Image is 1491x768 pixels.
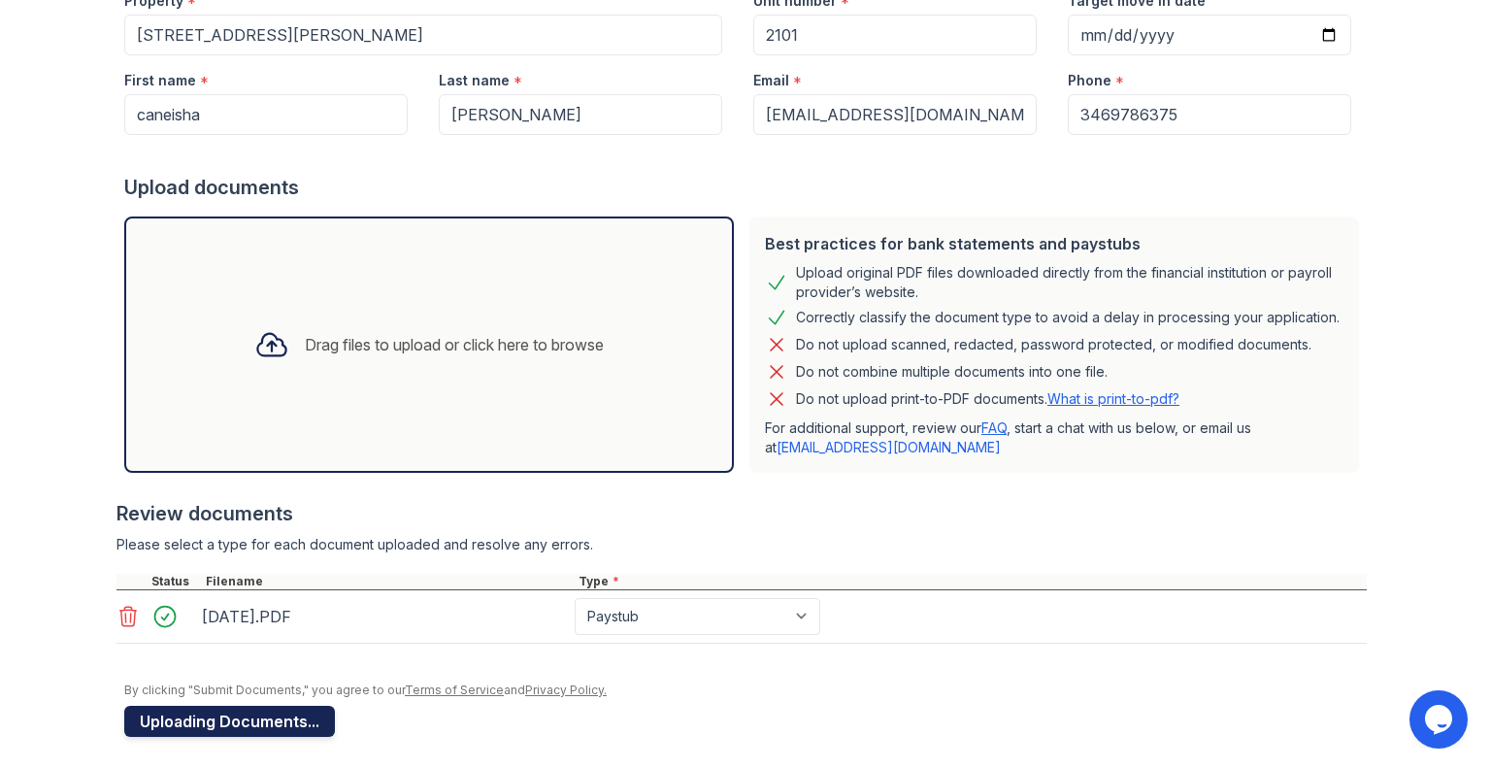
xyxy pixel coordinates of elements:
[765,232,1343,255] div: Best practices for bank statements and paystubs
[116,500,1367,527] div: Review documents
[1047,390,1179,407] a: What is print-to-pdf?
[202,574,575,589] div: Filename
[124,706,335,737] button: Uploading Documents...
[575,574,1367,589] div: Type
[1068,71,1111,90] label: Phone
[124,71,196,90] label: First name
[753,71,789,90] label: Email
[439,71,510,90] label: Last name
[525,683,607,697] a: Privacy Policy.
[305,333,604,356] div: Drag files to upload or click here to browse
[116,535,1367,554] div: Please select a type for each document uploaded and resolve any errors.
[405,683,504,697] a: Terms of Service
[796,333,1311,356] div: Do not upload scanned, redacted, password protected, or modified documents.
[796,263,1343,302] div: Upload original PDF files downloaded directly from the financial institution or payroll provider’...
[765,418,1343,457] p: For additional support, review our , start a chat with us below, or email us at
[796,389,1179,409] p: Do not upload print-to-PDF documents.
[124,174,1367,201] div: Upload documents
[796,360,1108,384] div: Do not combine multiple documents into one file.
[1409,690,1472,749] iframe: chat widget
[202,601,567,632] div: [DATE].PDF
[796,306,1340,329] div: Correctly classify the document type to avoid a delay in processing your application.
[777,439,1001,455] a: [EMAIL_ADDRESS][DOMAIN_NAME]
[124,683,1367,698] div: By clicking "Submit Documents," you agree to our and
[981,419,1007,436] a: FAQ
[148,574,202,589] div: Status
